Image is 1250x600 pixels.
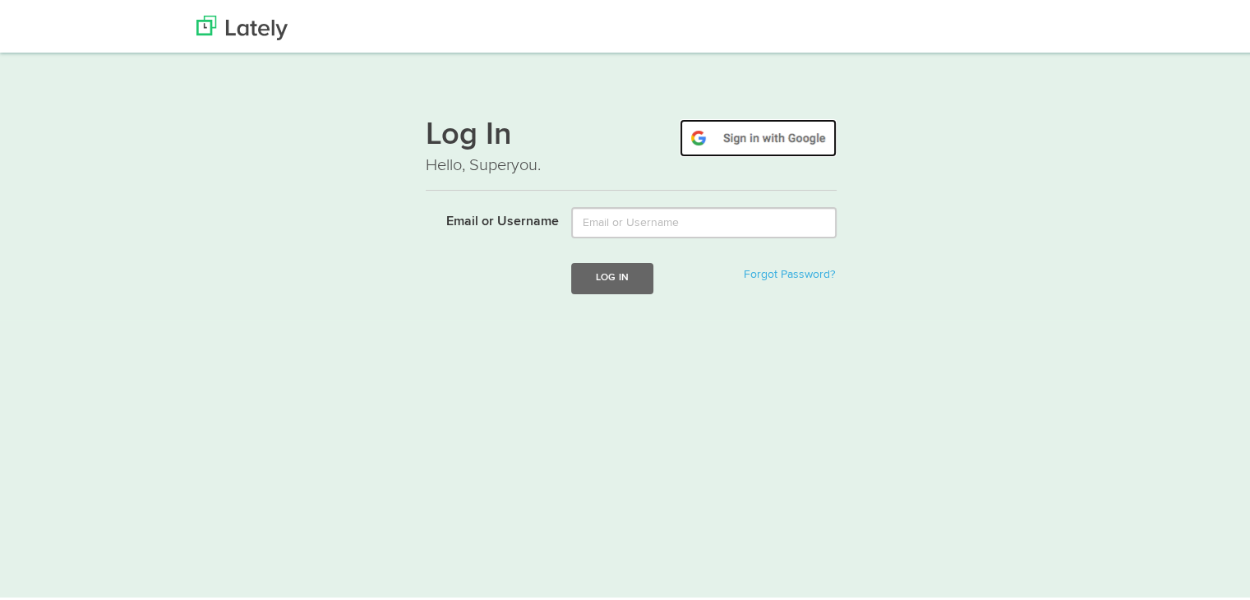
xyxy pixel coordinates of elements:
input: Email or Username [571,204,837,235]
p: Hello, Superyou. [426,150,837,174]
button: Log In [571,260,653,290]
a: Forgot Password? [744,265,835,277]
label: Email or Username [413,204,559,228]
img: google-signin.png [680,116,837,154]
img: Lately [196,12,288,37]
h1: Log In [426,116,837,150]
